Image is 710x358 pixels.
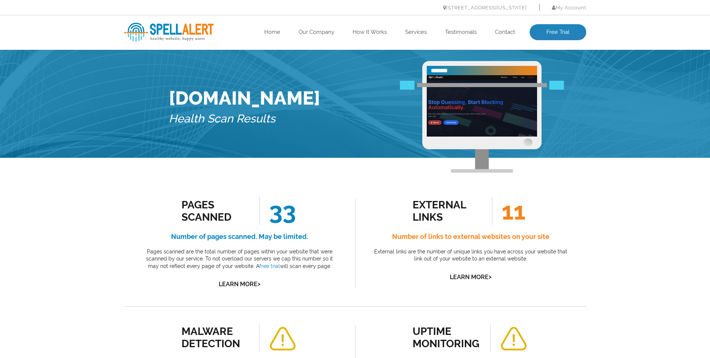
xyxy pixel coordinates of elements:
[413,199,480,223] div: external links
[427,75,537,137] img: Free Website Analysis
[141,248,338,270] p: Pages scanned are the total number of pages within your website that were scanned by our service....
[372,231,569,243] h4: Number of links to external websites on your site
[372,248,569,263] p: External links are the number of unique links you have across your website that link out of your ...
[169,109,320,129] h5: Health Scan Results
[169,87,320,109] h1: [DOMAIN_NAME]
[500,327,527,351] img: alert
[450,274,492,281] a: Learn More>
[413,325,480,350] div: uptime monitoring
[219,281,261,288] a: Learn More>
[492,197,526,225] span: 11
[422,61,542,173] img: Free Webiste Analysis
[489,272,492,282] span: >
[258,279,261,289] span: >
[400,101,564,110] img: Free Webiste Analysis
[259,197,296,225] span: 33
[182,325,249,350] div: malware detection
[269,327,296,351] img: alert
[141,231,338,243] h4: Number of pages scanned. May be limited.
[182,199,249,223] div: Pages Scanned
[259,263,280,269] a: free trial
